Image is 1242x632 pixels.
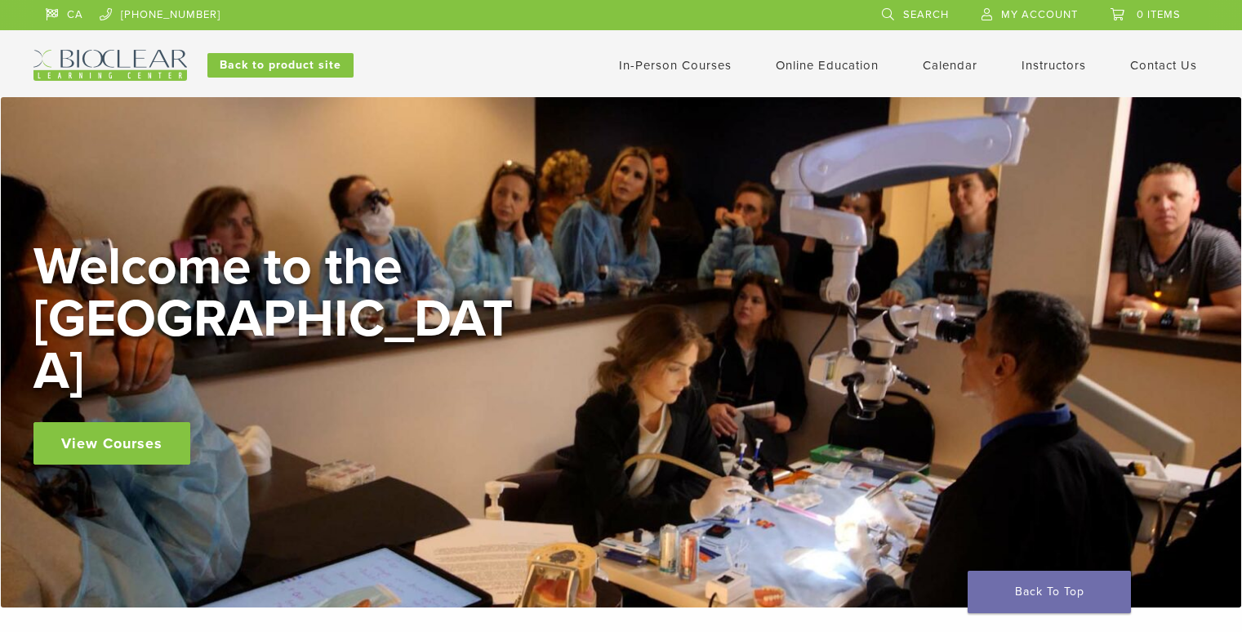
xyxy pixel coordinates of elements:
[923,58,977,73] a: Calendar
[776,58,879,73] a: Online Education
[207,53,354,78] a: Back to product site
[968,571,1131,613] a: Back To Top
[903,8,949,21] span: Search
[33,50,187,81] img: Bioclear
[33,241,523,398] h2: Welcome to the [GEOGRAPHIC_DATA]
[33,422,190,465] a: View Courses
[1022,58,1086,73] a: Instructors
[1001,8,1078,21] span: My Account
[1130,58,1197,73] a: Contact Us
[1137,8,1181,21] span: 0 items
[619,58,732,73] a: In-Person Courses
